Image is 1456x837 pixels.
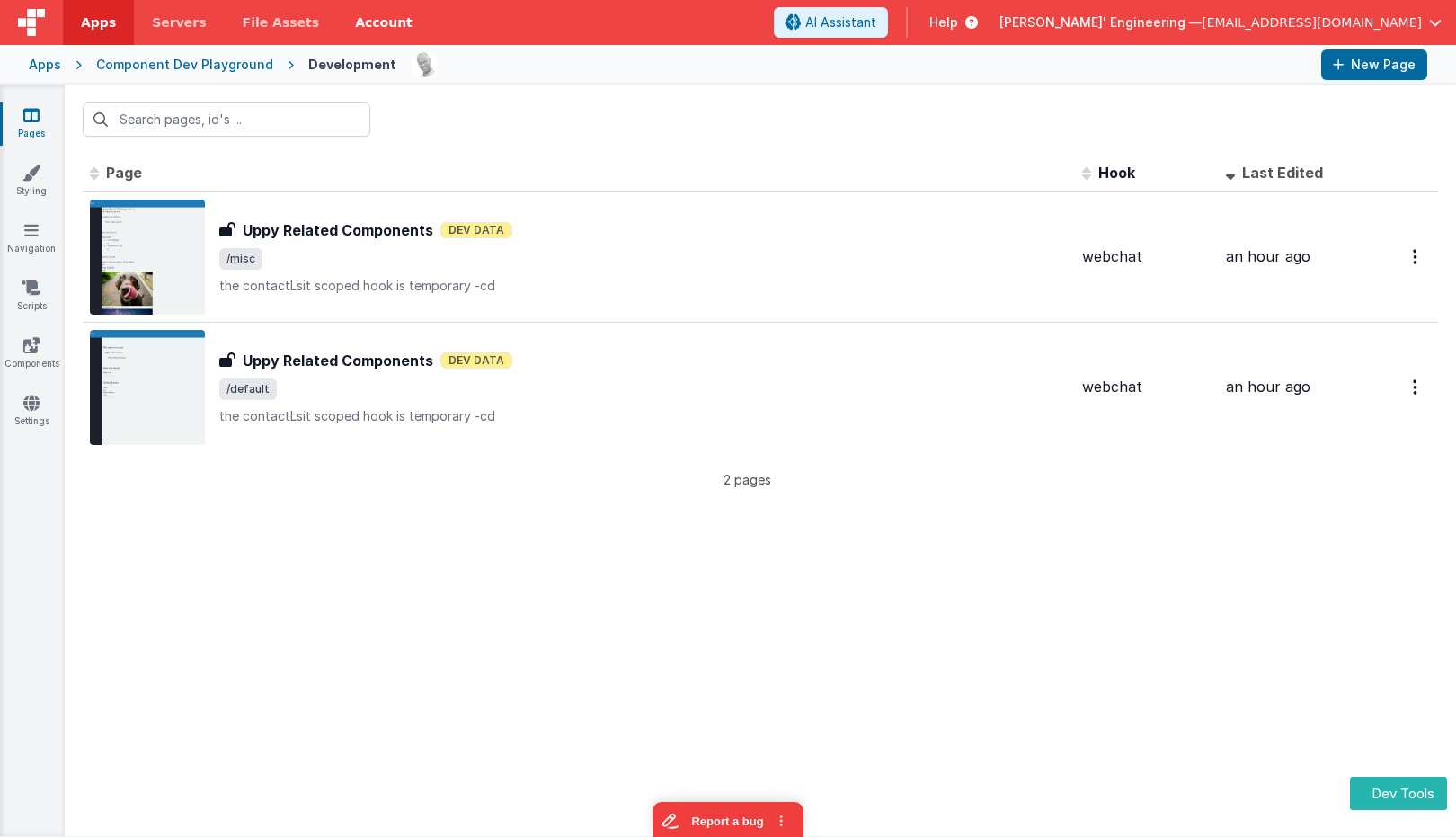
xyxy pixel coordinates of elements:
[1226,247,1310,265] span: an hour ago
[243,219,433,241] h3: Uppy Related Components
[243,350,433,371] h3: Uppy Related Components
[1350,777,1447,810] button: Dev Tools
[1242,164,1323,182] span: Last Edited
[29,56,61,74] div: Apps
[96,56,273,74] div: Component Dev Playground
[999,13,1442,31] button: [PERSON_NAME]' Engineering — [EMAIL_ADDRESS][DOMAIN_NAME]
[1226,378,1310,396] span: an hour ago
[1321,49,1427,80] button: New Page
[83,470,1411,489] p: 2 pages
[81,13,116,31] span: Apps
[440,222,512,238] span: Dev Data
[805,13,876,31] span: AI Assistant
[1202,13,1422,31] span: [EMAIL_ADDRESS][DOMAIN_NAME]
[219,407,1068,425] p: the contactLsit scoped hook is temporary -cd
[308,56,396,74] div: Development
[219,248,262,270] span: /misc
[999,13,1202,31] span: [PERSON_NAME]' Engineering —
[83,102,370,137] input: Search pages, id's ...
[1402,369,1431,405] button: Options
[1098,164,1135,182] span: Hook
[152,13,206,31] span: Servers
[1082,377,1212,397] div: webchat
[412,52,437,77] img: 11ac31fe5dc3d0eff3fbbbf7b26fa6e1
[219,277,1068,295] p: the contactLsit scoped hook is temporary -cd
[1402,238,1431,275] button: Options
[440,352,512,369] span: Dev Data
[219,378,277,400] span: /default
[1082,246,1212,267] div: webchat
[774,7,888,38] button: AI Assistant
[106,164,142,182] span: Page
[243,13,320,31] span: File Assets
[929,13,958,31] span: Help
